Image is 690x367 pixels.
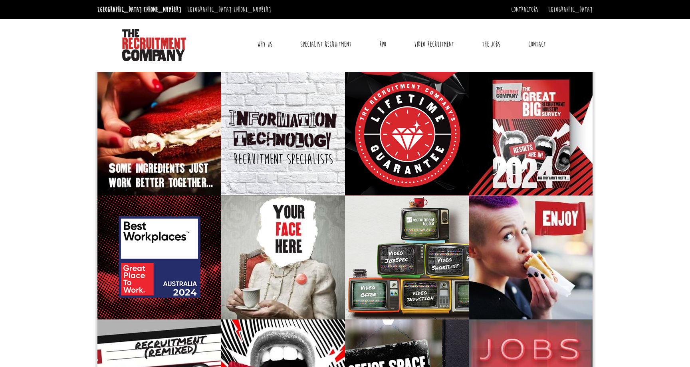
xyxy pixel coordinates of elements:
[122,29,186,61] img: The Recruitment Company
[476,34,506,54] a: The Jobs
[185,3,273,16] li: [GEOGRAPHIC_DATA]:
[95,3,183,16] li: [GEOGRAPHIC_DATA]:
[144,5,181,14] a: [PHONE_NUMBER]
[548,5,593,14] a: [GEOGRAPHIC_DATA]
[373,34,392,54] a: RPO
[294,34,357,54] a: Specialist Recruitment
[408,34,460,54] a: Video Recruitment
[511,5,538,14] a: Contractors
[234,5,271,14] a: [PHONE_NUMBER]
[522,34,552,54] a: Contact
[251,34,278,54] a: Why Us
